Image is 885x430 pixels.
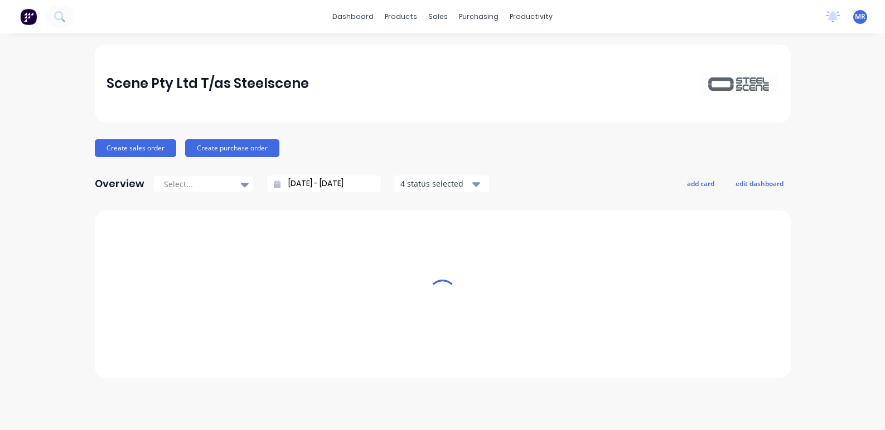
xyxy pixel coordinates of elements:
img: Factory [20,8,37,25]
div: sales [423,8,453,25]
button: Create purchase order [185,139,279,157]
button: edit dashboard [728,176,791,190]
a: dashboard [327,8,379,25]
img: Scene Pty Ltd T/as Steelscene [700,74,778,93]
div: products [379,8,423,25]
div: productivity [504,8,558,25]
div: purchasing [453,8,504,25]
div: Scene Pty Ltd T/as Steelscene [107,72,309,95]
button: 4 status selected [394,175,489,192]
span: MR [855,12,865,22]
div: Overview [95,173,144,195]
button: Create sales order [95,139,176,157]
div: 4 status selected [400,178,471,189]
button: add card [680,176,722,190]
